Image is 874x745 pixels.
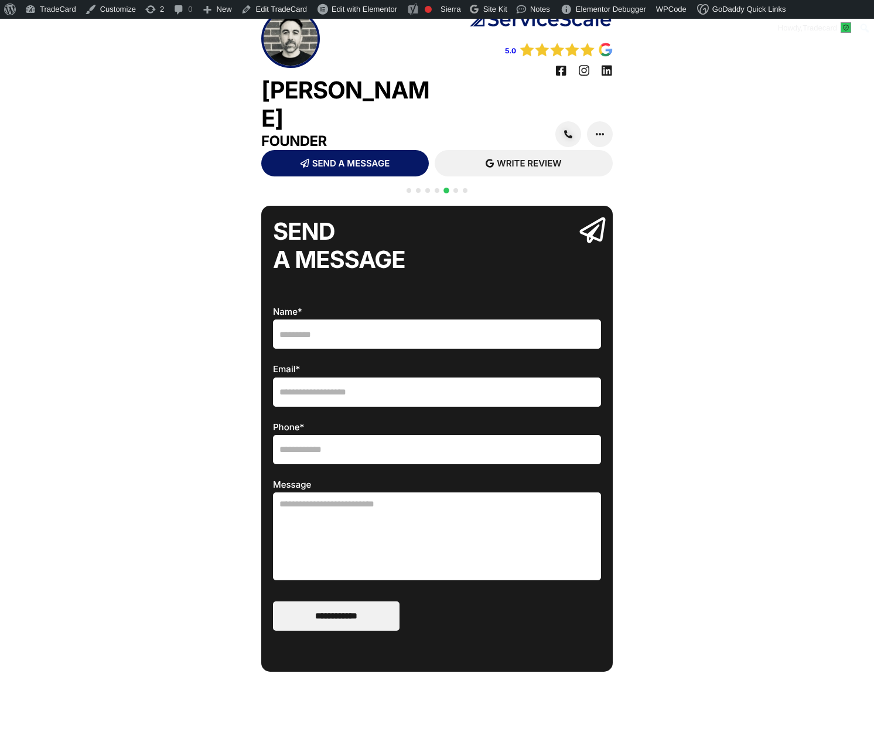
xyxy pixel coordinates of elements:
[273,435,601,464] input: Phone*
[497,159,561,168] span: WRITE REVIEW
[435,188,439,193] span: Go to slide 4
[312,159,390,168] span: SEND A MESSAGE
[463,188,467,193] span: Go to slide 7
[273,377,601,407] input: Email*
[273,303,601,631] form: Contact form
[273,363,601,406] label: Email*
[273,492,601,580] textarea: Message
[261,76,437,132] h2: [PERSON_NAME]
[273,421,601,464] label: Phone*
[803,23,837,32] span: Tradecard
[774,19,856,38] a: Howdy,
[443,188,449,193] span: Go to slide 5
[273,319,601,349] input: Name*
[483,5,507,13] span: Site Kit
[453,188,458,193] span: Go to slide 6
[273,479,601,580] label: Message
[505,46,516,55] a: 5.0
[435,150,613,176] a: WRITE REVIEW
[273,217,568,274] h2: SEND A MESSAGE
[261,132,437,150] h3: Founder
[416,188,421,193] span: Go to slide 2
[261,150,429,176] a: SEND A MESSAGE
[425,188,430,193] span: Go to slide 3
[273,306,601,349] label: Name*
[332,5,397,13] span: Edit with Elementor
[407,188,411,193] span: Go to slide 1
[425,6,432,13] div: Focus keyphrase not set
